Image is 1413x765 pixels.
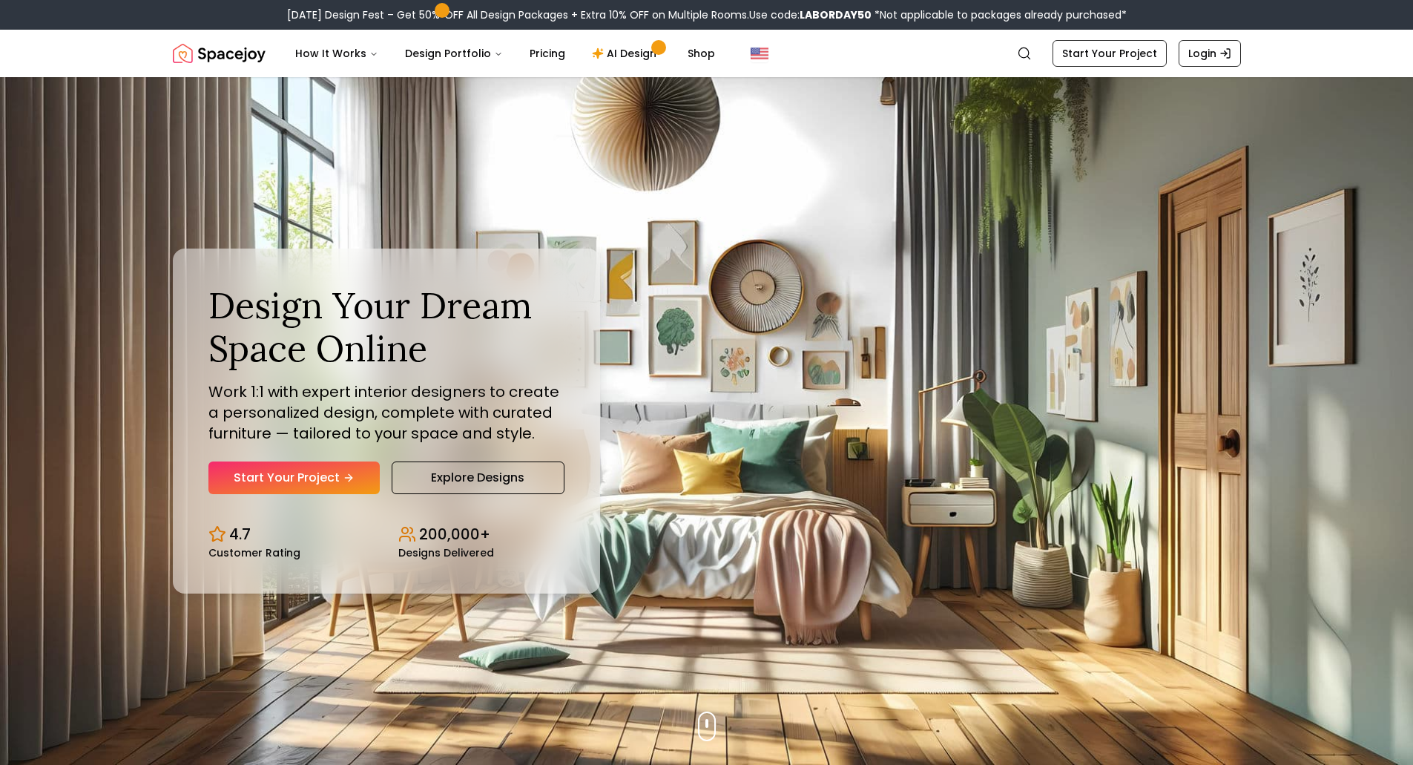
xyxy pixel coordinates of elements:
[419,524,490,545] p: 200,000+
[676,39,727,68] a: Shop
[751,45,768,62] img: United States
[518,39,577,68] a: Pricing
[283,39,727,68] nav: Main
[398,548,494,558] small: Designs Delivered
[208,548,300,558] small: Customer Rating
[580,39,673,68] a: AI Design
[208,381,564,444] p: Work 1:1 with expert interior designers to create a personalized design, complete with curated fu...
[283,39,390,68] button: How It Works
[229,524,251,545] p: 4.7
[393,39,515,68] button: Design Portfolio
[173,39,266,68] img: Spacejoy Logo
[208,284,564,370] h1: Design Your Dream Space Online
[208,512,564,558] div: Design stats
[392,462,564,494] a: Explore Designs
[173,30,1241,77] nav: Global
[1053,40,1167,67] a: Start Your Project
[800,7,872,22] b: LABORDAY50
[208,462,380,494] a: Start Your Project
[287,7,1127,22] div: [DATE] Design Fest – Get 50% OFF All Design Packages + Extra 10% OFF on Multiple Rooms.
[872,7,1127,22] span: *Not applicable to packages already purchased*
[749,7,872,22] span: Use code:
[173,39,266,68] a: Spacejoy
[1179,40,1241,67] a: Login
